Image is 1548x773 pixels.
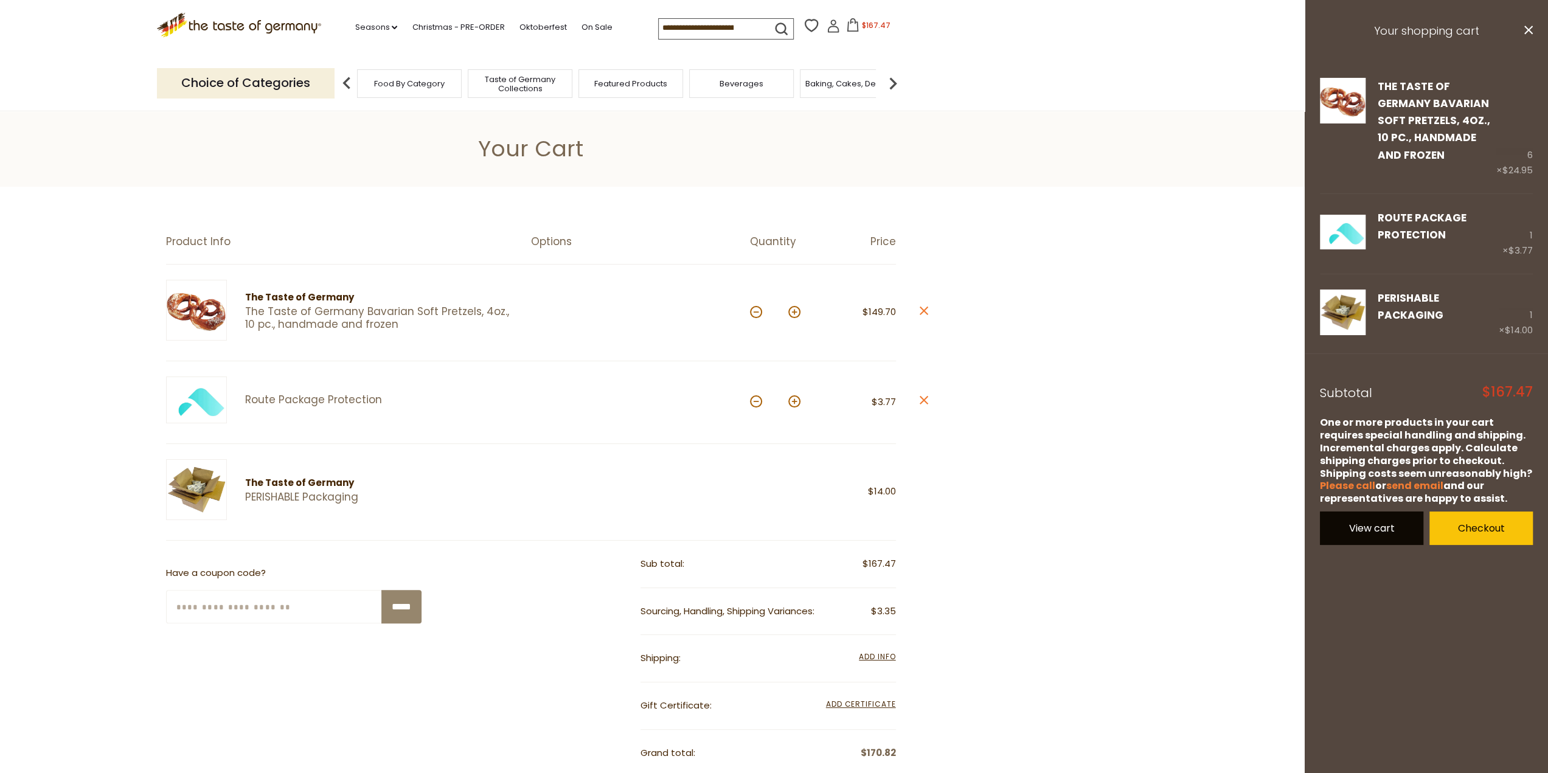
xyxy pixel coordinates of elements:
[1320,289,1366,339] a: PERISHABLE Packaging
[412,21,504,34] a: Christmas - PRE-ORDER
[245,476,550,491] div: The Taste of Germany
[750,235,823,248] div: Quantity
[157,68,335,98] p: Choice of Categories
[1502,164,1533,176] span: $24.95
[640,746,695,759] span: Grand total:
[166,566,422,581] p: Have a coupon code?
[640,605,814,617] span: Sourcing, Handling, Shipping Variances:
[872,395,896,408] span: $3.77
[531,235,750,248] div: Options
[1378,210,1466,242] a: Route Package Protection
[519,21,566,34] a: Oktoberfest
[1378,79,1490,162] a: The Taste of Germany Bavarian Soft Pretzels, 4oz., 10 pc., handmade and frozen
[640,557,684,570] span: Sub total:
[355,21,397,34] a: Seasons
[245,305,510,331] a: The Taste of Germany Bavarian Soft Pretzels, 4oz., 10 pc., handmade and frozen
[166,459,227,520] img: PERISHABLE Packaging
[863,305,896,318] span: $149.70
[166,235,531,248] div: Product Info
[826,698,896,712] span: Add Certificate
[1320,78,1366,123] img: The Taste of Germany Bavarian Soft Pretzels, 4oz., 10 pc., handmade and frozen
[471,75,569,93] a: Taste of Germany Collections
[640,651,681,664] span: Shipping:
[1378,291,1443,322] a: PERISHABLE Packaging
[868,485,896,497] span: $14.00
[1502,209,1533,258] div: 1 ×
[1320,417,1533,505] div: One or more products in your cart requires special handling and shipping. Incremental charges app...
[335,71,359,95] img: previous arrow
[862,20,890,30] span: $167.47
[1320,479,1375,493] a: Please call
[881,71,905,95] img: next arrow
[1320,289,1366,335] img: PERISHABLE Packaging
[245,290,510,305] div: The Taste of Germany
[166,280,227,341] img: The Taste of Germany Bavarian Soft Pretzels, 4oz., 10 pc., handmade and frozen
[245,393,510,406] a: Route Package Protection
[859,651,895,662] span: Add Info
[1505,324,1533,336] span: $14.00
[1508,244,1533,257] span: $3.77
[374,79,445,88] a: Food By Category
[871,604,896,619] span: $3.35
[720,79,763,88] a: Beverages
[863,556,896,572] span: $167.47
[1320,209,1366,255] img: Green Package Protection
[1496,78,1533,179] div: 6 ×
[166,376,227,423] img: Green Package Protection
[842,18,894,36] button: $167.47
[1429,511,1533,545] a: Checkout
[1499,289,1533,339] div: 1 ×
[823,235,896,248] div: Price
[1320,78,1366,179] a: The Taste of Germany Bavarian Soft Pretzels, 4oz., 10 pc., handmade and frozen
[581,21,612,34] a: On Sale
[805,79,900,88] a: Baking, Cakes, Desserts
[1320,209,1366,258] a: Green Package Protection
[1386,479,1443,493] a: send email
[640,699,712,712] span: Gift Certificate:
[245,491,550,504] a: PERISHABLE Packaging
[1482,386,1533,399] span: $167.47
[1320,384,1372,401] span: Subtotal
[861,746,896,761] span: $170.82
[594,79,667,88] a: Featured Products
[1320,511,1423,545] a: View cart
